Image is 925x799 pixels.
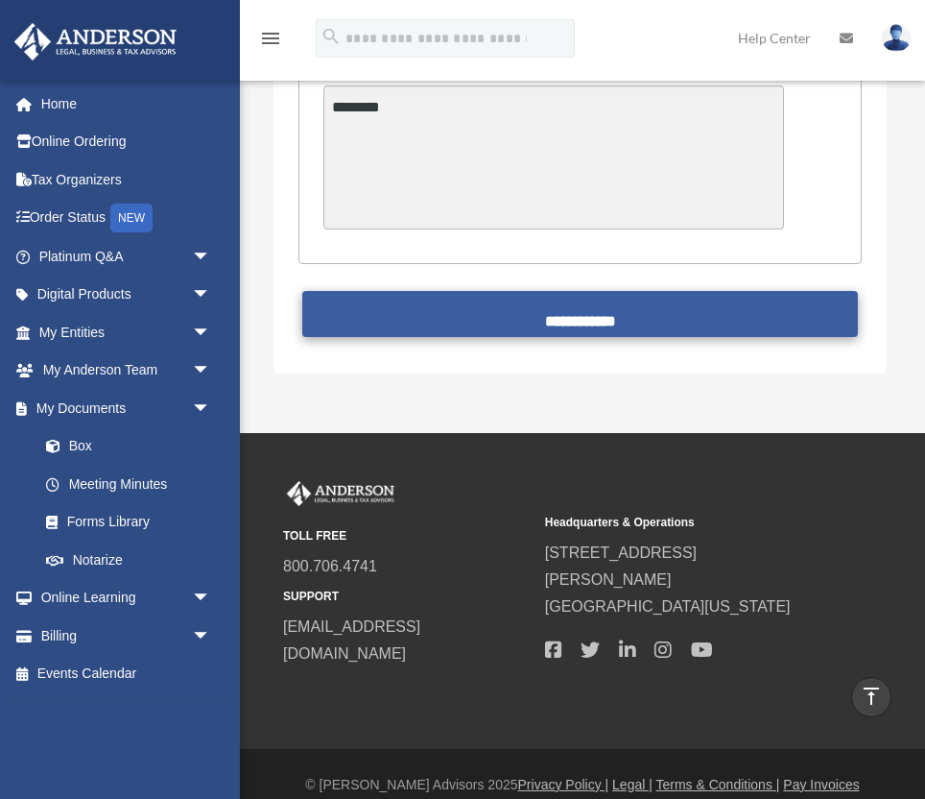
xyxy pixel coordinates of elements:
[320,26,342,47] i: search
[27,427,240,466] a: Box
[612,777,652,792] a: Legal |
[860,685,883,708] i: vertical_align_top
[882,24,911,52] img: User Pic
[851,677,891,717] a: vertical_align_top
[27,465,230,503] a: Meeting Minutes
[13,199,240,238] a: Order StatusNEW
[9,23,182,61] img: Anderson Advisors Platinum Portal
[283,558,377,574] a: 800.706.4741
[783,777,859,792] a: Pay Invoices
[192,579,230,618] span: arrow_drop_down
[13,313,240,351] a: My Entitiesarrow_drop_down
[545,598,791,615] a: [GEOGRAPHIC_DATA][US_STATE]
[192,617,230,656] span: arrow_drop_down
[192,313,230,352] span: arrow_drop_down
[283,587,532,607] small: SUPPORT
[13,617,240,655] a: Billingarrow_drop_down
[13,160,240,199] a: Tax Organizers
[192,351,230,391] span: arrow_drop_down
[259,34,282,50] a: menu
[283,618,420,662] a: [EMAIL_ADDRESS][DOMAIN_NAME]
[13,237,240,276] a: Platinum Q&Aarrow_drop_down
[192,389,230,428] span: arrow_drop_down
[283,481,398,506] img: Anderson Advisors Platinum Portal
[545,545,697,588] a: [STREET_ADDRESS][PERSON_NAME]
[656,777,780,792] a: Terms & Conditions |
[283,526,532,546] small: TOLL FREE
[27,503,240,542] a: Forms Library
[240,773,925,797] div: © [PERSON_NAME] Advisors 2025
[13,85,240,123] a: Home
[13,655,240,693] a: Events Calendar
[13,123,240,161] a: Online Ordering
[27,541,240,579] a: Notarize
[192,237,230,277] span: arrow_drop_down
[13,351,240,390] a: My Anderson Teamarrow_drop_down
[518,777,609,792] a: Privacy Policy |
[192,276,230,315] span: arrow_drop_down
[110,204,153,232] div: NEW
[259,27,282,50] i: menu
[545,513,794,533] small: Headquarters & Operations
[13,276,240,314] a: Digital Productsarrow_drop_down
[13,579,240,617] a: Online Learningarrow_drop_down
[13,389,240,427] a: My Documentsarrow_drop_down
